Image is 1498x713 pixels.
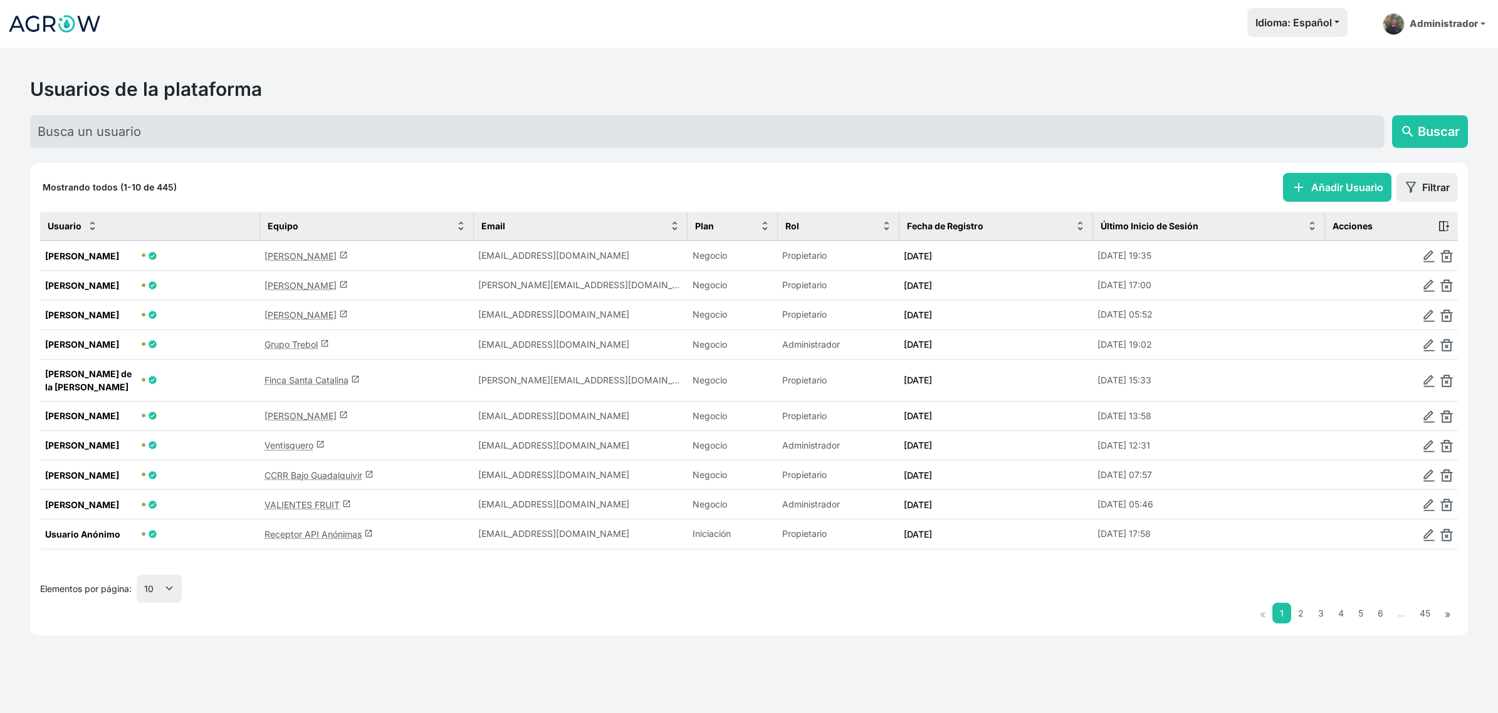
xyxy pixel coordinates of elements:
td: alfredo@fincasantacatalina.com [473,359,687,401]
td: [DATE] 17:00 [1092,271,1324,300]
span: launch [316,440,325,449]
span: Usuario Verificado [148,340,157,349]
td: asojorge@gmail.com [473,401,687,430]
span: Rol [785,219,799,232]
img: action [1438,220,1450,232]
td: Propietario [777,519,899,549]
img: edit [1423,375,1435,387]
span: Usuario Verificado [148,471,157,480]
td: [DATE] 19:35 [1092,241,1324,271]
td: [DATE] 17:58 [1092,519,1324,549]
img: delete [1440,375,1453,387]
img: delete [1440,279,1453,292]
td: Propietario [777,359,899,401]
td: jorgeramirezlaguarta@gmail.com [473,300,687,330]
a: Grupo Trebollaunch [265,339,329,350]
span: launch [339,280,348,289]
img: edit [1423,310,1435,322]
td: Negocio [688,490,778,519]
button: searchBuscar [1392,115,1468,148]
span: Email [481,219,505,232]
span: 🟢 [142,342,145,347]
td: Administrador [777,490,899,519]
td: Propietario [777,461,899,490]
h2: Usuarios de la plataforma [30,78,1468,100]
span: Usuario Verificado [148,310,157,320]
a: Finca Santa Catalinalaunch [265,375,360,385]
span: 🟢 [142,283,145,288]
span: launch [320,339,329,348]
button: Filtrar [1396,173,1458,202]
button: addAñadir Usuario [1283,173,1391,202]
span: [PERSON_NAME] [45,498,139,511]
img: edit [1423,440,1435,452]
span: Equipo [268,219,298,232]
img: delete [1440,410,1453,423]
span: 🟢 [142,414,145,419]
td: [DATE] [899,330,1092,359]
img: edit [1423,339,1435,351]
img: delete [1440,440,1453,452]
span: launch [351,375,360,383]
span: Buscar [1418,122,1460,141]
span: Usuario Anónimo [45,528,139,541]
td: Administrador [777,330,899,359]
img: Logo [8,8,102,39]
span: 🟢 [142,502,145,507]
span: Usuario Verificado [148,281,157,290]
td: lorenzo.sanagustincallen@gmail.com [473,271,687,300]
span: 🟢 [142,253,145,258]
span: 🟢 [142,443,145,448]
td: [DATE] [899,300,1092,330]
span: launch [339,310,348,318]
span: launch [339,251,348,259]
input: Busca un usuario [30,115,1385,148]
td: [DATE] [899,430,1092,460]
a: 6 [1370,603,1391,623]
span: Último Inicio de Sesión [1101,219,1198,232]
td: [DATE] 19:02 [1092,330,1324,359]
p: Elementos por página: [40,582,132,595]
td: soygariner@gmail.com [473,241,687,271]
a: 45 [1412,603,1438,623]
td: [DATE] 15:33 [1092,359,1324,401]
img: sort [760,221,770,231]
span: [PERSON_NAME] [45,308,139,321]
img: delete [1440,499,1453,511]
a: 1 [1272,603,1291,623]
td: [DATE] [899,519,1092,549]
td: Negocio [688,300,778,330]
span: Usuario Verificado [148,529,157,539]
td: Propietario [777,300,899,330]
span: 🟢 [142,472,145,477]
td: Negocio [688,271,778,300]
span: [PERSON_NAME] de la [PERSON_NAME] [45,367,139,393]
td: Negocio [688,241,778,271]
span: 🟢 [142,313,145,318]
img: sort [882,221,891,231]
span: [PERSON_NAME] [45,439,139,452]
span: add [1291,180,1306,195]
img: delete [1440,339,1453,351]
span: 🟢 [142,378,145,383]
span: [PERSON_NAME] [45,409,139,422]
img: filter [1405,181,1417,194]
a: [PERSON_NAME]launch [265,410,348,421]
button: Idioma: Español [1247,8,1348,37]
td: Propietario [777,241,899,271]
a: VALIENTES FRUITlaunch [265,499,351,510]
a: [PERSON_NAME]launch [265,310,348,320]
span: [PERSON_NAME] [45,249,139,263]
span: [PERSON_NAME] [45,338,139,351]
span: Acciones [1333,219,1373,232]
a: 4 [1331,603,1351,623]
img: edit [1423,250,1435,263]
span: launch [342,499,351,508]
td: Iniciación [688,519,778,549]
nav: User display [40,603,1458,625]
td: Administrador [777,430,899,460]
img: edit [1423,279,1435,292]
td: [DATE] 05:46 [1092,490,1324,519]
span: » [1445,608,1450,620]
td: Negocio [688,461,778,490]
